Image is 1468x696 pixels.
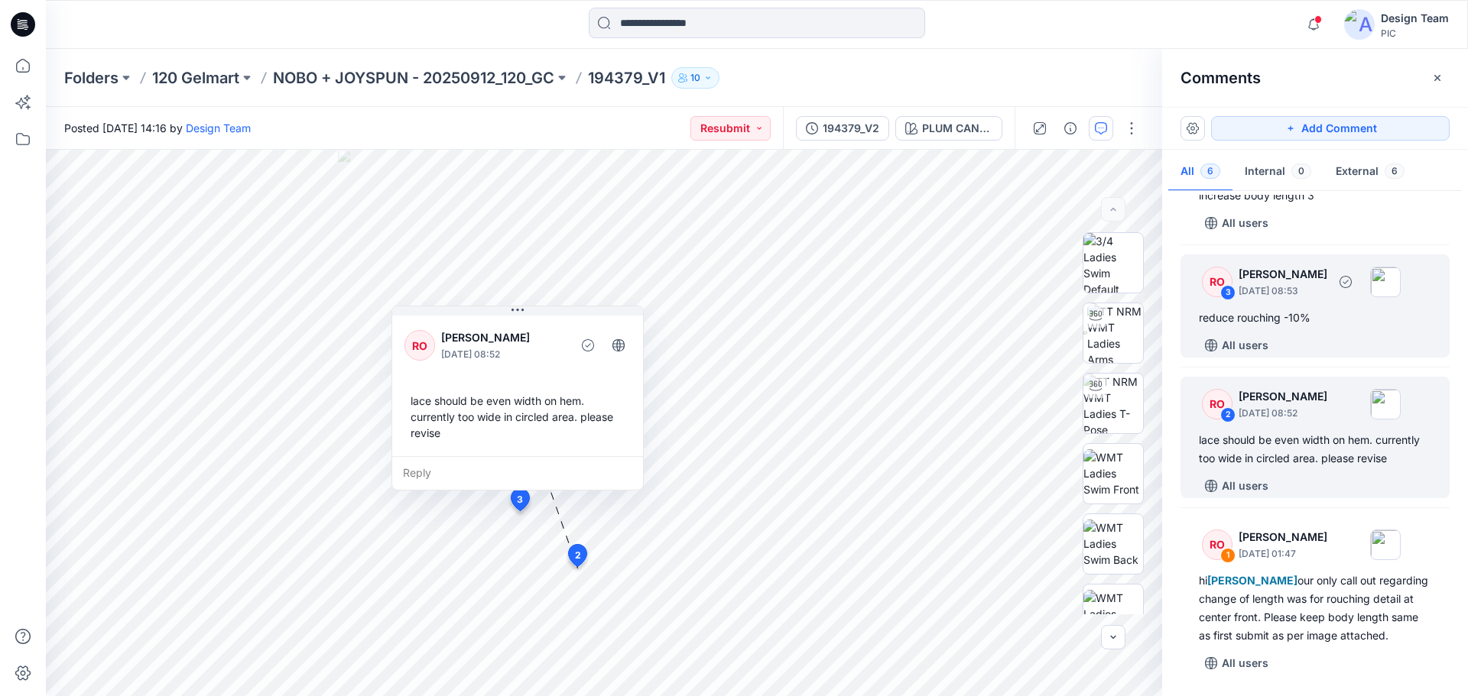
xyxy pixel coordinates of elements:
button: All [1168,153,1233,192]
span: 0 [1291,163,1311,179]
p: All users [1222,336,1268,354]
p: [PERSON_NAME] [1239,265,1327,283]
div: Reply [392,456,643,490]
div: 194379_V2 [823,120,879,137]
a: NOBO + JOYSPUN - 20250912_120_GC [273,67,554,89]
img: avatar [1344,9,1375,40]
button: All users [1199,211,1275,235]
p: [DATE] 01:47 [1239,546,1327,562]
img: TT NRM WMT Ladies Arms Down [1087,303,1143,363]
span: Posted [DATE] 14:16 by [64,120,251,136]
div: 2 [1220,407,1236,422]
span: 6 [1200,163,1220,179]
button: Add Comment [1211,116,1450,141]
button: External [1323,153,1417,192]
button: All users [1199,651,1275,675]
div: PLUM CANDY [922,120,992,137]
span: [PERSON_NAME] [1207,574,1297,587]
img: 3/4 Ladies Swim Default [1083,233,1143,293]
img: TT NRM WMT Ladies T-Pose [1083,374,1143,433]
p: 10 [690,70,700,86]
div: increase body length 3" [1199,186,1431,205]
div: RO [404,330,435,361]
button: All users [1199,333,1275,358]
p: All users [1222,214,1268,232]
div: RO [1202,267,1233,297]
p: [DATE] 08:53 [1239,283,1327,299]
span: 6 [1385,163,1405,179]
img: WMT Ladies Swim Left [1083,590,1143,638]
a: Folders [64,67,119,89]
img: WMT Ladies Swim Front [1083,449,1143,497]
button: Details [1058,116,1083,141]
a: 120 Gelmart [152,67,239,89]
p: 194379_V1 [588,67,665,89]
div: reduce rouching -10% [1199,309,1431,327]
div: RO [1202,529,1233,560]
p: [PERSON_NAME] [1239,387,1327,406]
button: Internal [1233,153,1323,192]
p: [PERSON_NAME] [1239,528,1327,546]
a: Design Team [186,121,251,134]
div: lace should be even width on hem. currently too wide in circled area. please revise [404,387,631,447]
div: lace should be even width on hem. currently too wide in circled area. please revise [1199,431,1431,468]
p: [DATE] 08:52 [1239,406,1327,421]
div: RO [1202,389,1233,419]
div: hi our only call out regarding change of length was for rouching detail at center front. Please k... [1199,571,1431,645]
p: All users [1222,654,1268,672]
button: All users [1199,474,1275,498]
div: 1 [1220,548,1236,563]
p: [PERSON_NAME] [441,329,566,347]
button: PLUM CANDY [895,116,1002,141]
div: 3 [1220,285,1236,300]
span: 2 [575,549,581,562]
div: PIC [1381,28,1449,39]
p: [DATE] 08:52 [441,347,566,362]
button: 10 [671,67,719,89]
div: Design Team [1381,9,1449,28]
button: 194379_V2 [796,116,889,141]
p: All users [1222,477,1268,495]
h2: Comments [1181,69,1261,87]
span: 3 [517,493,523,507]
img: WMT Ladies Swim Back [1083,520,1143,568]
